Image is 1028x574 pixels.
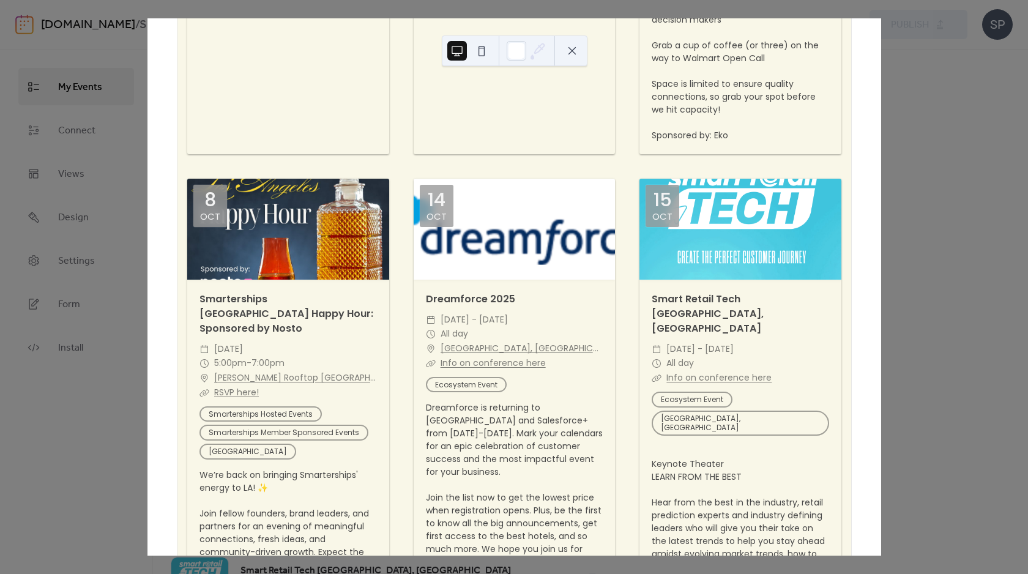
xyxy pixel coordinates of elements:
div: ​ [652,342,661,357]
a: [GEOGRAPHIC_DATA], [GEOGRAPHIC_DATA] [441,341,603,356]
a: Dreamforce 2025 [426,292,515,306]
span: [DATE] [214,342,243,357]
span: - [247,356,251,371]
a: Info on conference here [666,371,772,384]
div: ​ [426,341,436,356]
div: ​ [199,386,209,400]
div: Oct [200,212,220,221]
div: ​ [652,356,661,371]
a: RSVP here! [214,386,259,398]
span: 5:00pm [214,356,247,371]
div: ​ [652,371,661,386]
span: All day [441,327,468,341]
a: [PERSON_NAME] Rooftop [GEOGRAPHIC_DATA], [GEOGRAPHIC_DATA] [214,371,377,386]
a: Smart Retail Tech [GEOGRAPHIC_DATA], [GEOGRAPHIC_DATA] [652,292,764,335]
span: All day [666,356,694,371]
div: Oct [652,212,672,221]
span: 7:00pm [251,356,285,371]
div: 15 [654,191,672,209]
div: 14 [428,191,445,209]
div: ​ [199,371,209,386]
div: ​ [199,342,209,357]
div: 8 [204,191,216,209]
div: Oct [426,212,447,221]
div: ​ [426,327,436,341]
a: Smarterships [GEOGRAPHIC_DATA] Happy Hour: Sponsored by Nosto [199,292,373,335]
div: ​ [426,356,436,371]
span: [DATE] - [DATE] [441,313,508,327]
div: ​ [426,313,436,327]
div: ​ [199,356,209,371]
span: [DATE] - [DATE] [666,342,734,357]
a: Info on conference here [441,357,546,369]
